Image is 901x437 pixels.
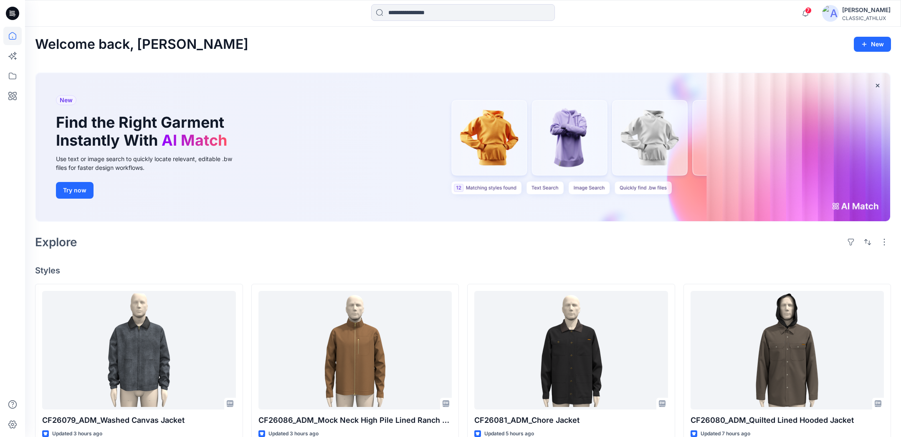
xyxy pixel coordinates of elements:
span: New [60,95,73,105]
div: CLASSIC_ATHLUX [842,15,891,21]
a: CF26080_ADM_Quilted Lined Hooded Jacket [691,291,884,410]
a: CF26079_ADM_Washed Canvas Jacket [42,291,236,410]
div: Use text or image search to quickly locate relevant, editable .bw files for faster design workflows. [56,154,244,172]
button: Try now [56,182,94,199]
span: AI Match [162,131,227,149]
p: CF26081_ADM_Chore Jacket [474,414,668,426]
span: 7 [805,7,812,14]
h2: Welcome back, [PERSON_NAME] [35,37,248,52]
p: CF26086_ADM_Mock Neck High Pile Lined Ranch Jacket [258,414,452,426]
p: CF26079_ADM_Washed Canvas Jacket [42,414,236,426]
button: New [854,37,891,52]
h2: Explore [35,235,77,249]
h1: Find the Right Garment Instantly With [56,114,231,149]
p: CF26080_ADM_Quilted Lined Hooded Jacket [691,414,884,426]
a: CF26086_ADM_Mock Neck High Pile Lined Ranch Jacket [258,291,452,410]
a: CF26081_ADM_Chore Jacket [474,291,668,410]
div: [PERSON_NAME] [842,5,891,15]
img: avatar [822,5,839,22]
h4: Styles [35,265,891,275]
